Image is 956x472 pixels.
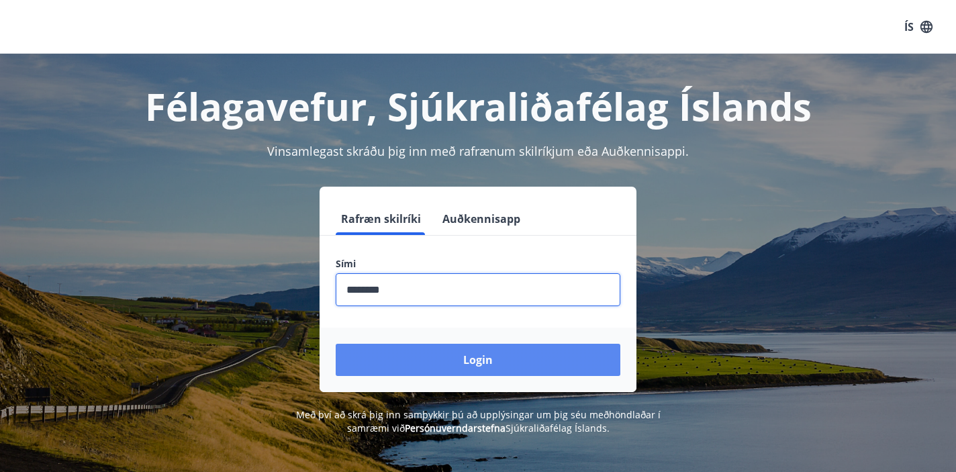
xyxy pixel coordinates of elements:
h1: Félagavefur, Sjúkraliðafélag Íslands [16,81,940,132]
label: Sími [336,257,620,271]
span: Með því að skrá þig inn samþykkir þú að upplýsingar um þig séu meðhöndlaðar í samræmi við Sjúkral... [296,408,661,434]
button: Auðkennisapp [437,203,526,235]
button: ÍS [897,15,940,39]
a: Persónuverndarstefna [405,422,506,434]
span: Vinsamlegast skráðu þig inn með rafrænum skilríkjum eða Auðkennisappi. [267,143,689,159]
button: Rafræn skilríki [336,203,426,235]
button: Login [336,344,620,376]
